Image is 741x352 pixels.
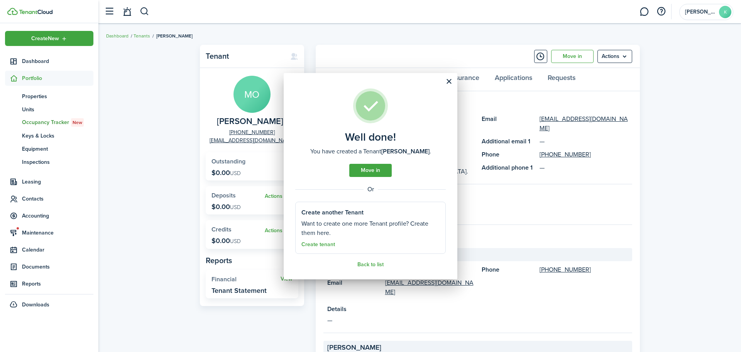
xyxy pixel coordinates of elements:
[381,147,430,156] b: [PERSON_NAME]
[301,241,335,248] a: Create tenant
[357,262,384,268] a: Back to list
[301,219,440,238] well-done-section-description: Want to create one more Tenant profile? Create them here.
[301,208,364,217] well-done-section-title: Create another Tenant
[345,131,396,143] well-done-title: Well done!
[295,185,446,194] well-done-separator: Or
[442,75,455,88] button: Close modal
[310,147,431,156] well-done-description: You have created a Tenant .
[349,164,392,177] a: Move in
